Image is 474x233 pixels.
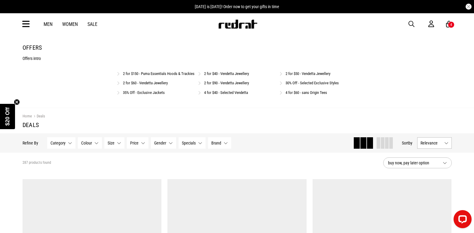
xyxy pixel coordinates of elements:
button: buy now, pay later option [383,157,452,168]
h1: Deals [23,121,452,129]
p: Refine By [23,141,38,145]
a: 4 [446,21,452,27]
button: Gender [151,137,176,149]
span: Category [50,141,66,145]
a: Men [44,21,53,27]
img: Redrat logo [218,20,258,29]
button: Size [104,137,124,149]
a: 2 for $150 - Puma Essentials Hoods & Trackies [123,71,194,76]
p: Offers intro [23,56,452,61]
button: Colour [78,137,102,149]
span: Gender [154,141,166,145]
h1: Offers [23,44,452,51]
a: 4 for $60 - sans Origin Tees [286,90,327,95]
button: Specials [179,137,206,149]
a: 2 for $50 - Vendetta Jewellery [286,71,330,76]
span: Price [130,141,139,145]
div: 4 [450,23,452,27]
button: Brand [208,137,231,149]
span: Size [108,141,115,145]
span: 287 products found [23,160,51,165]
span: by [408,141,412,145]
button: Relevance [417,137,452,149]
span: Relevance [420,141,442,145]
span: [DATE] is [DATE]! Order now to get your gifts in time [195,4,279,9]
a: 4 for $40 - Selected Vendetta [204,90,248,95]
a: 2 for $40 - Vendetta Jewellery [204,71,249,76]
iframe: LiveChat chat widget [449,208,474,233]
a: Home [23,114,32,118]
span: Brand [211,141,221,145]
button: Close teaser [14,99,20,105]
a: Sale [87,21,97,27]
button: Price [127,137,148,149]
span: Colour [81,141,92,145]
a: 35% Off - Exclusive Jackets [123,90,165,95]
span: $20 Off [5,107,11,126]
button: Category [47,137,75,149]
a: 30% Off - Selected Exclusive Styles [286,81,339,85]
a: 2 for $60 - Vendetta Jewellery [123,81,168,85]
a: Deals [32,114,45,120]
button: Sortby [402,139,412,147]
a: Women [62,21,78,27]
span: buy now, pay later option [388,159,438,166]
a: 2 for $90 - Vendetta Jewellery [204,81,249,85]
span: Specials [182,141,196,145]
